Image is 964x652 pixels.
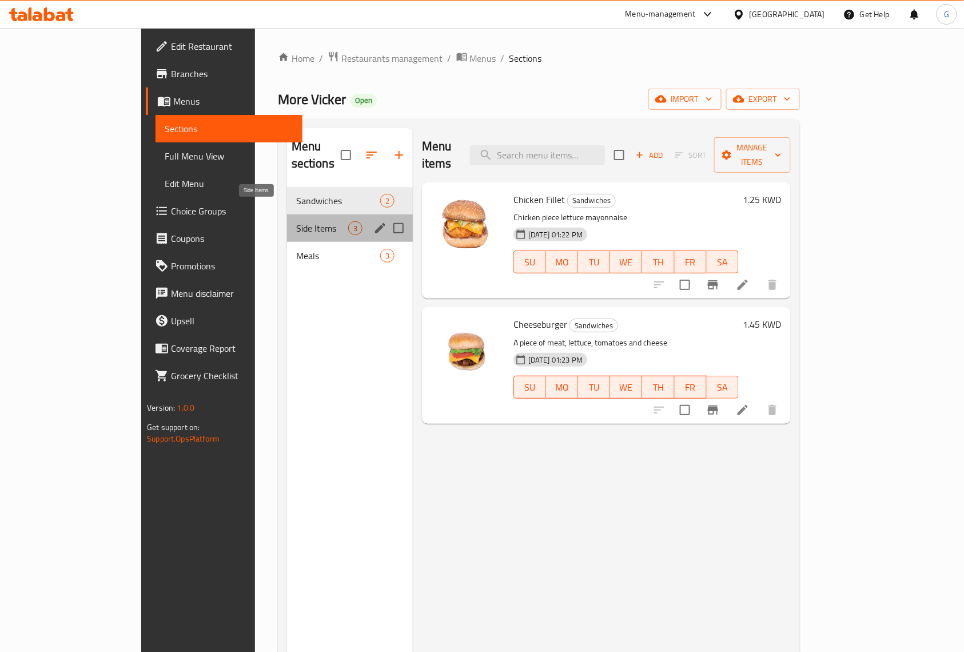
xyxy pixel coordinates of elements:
[583,254,606,271] span: TU
[647,254,670,271] span: TH
[658,92,712,106] span: import
[501,51,505,65] li: /
[668,146,714,164] span: Select section first
[631,146,668,164] button: Add
[380,249,395,263] div: items
[675,376,707,399] button: FR
[146,33,302,60] a: Edit Restaurant
[736,278,750,292] a: Edit menu item
[551,379,573,396] span: MO
[513,191,565,208] span: Chicken Fillet
[524,355,587,365] span: [DATE] 01:23 PM
[699,396,727,424] button: Branch-specific-item
[146,307,302,335] a: Upsell
[156,115,302,142] a: Sections
[349,223,362,234] span: 3
[513,316,567,333] span: Cheeseburger
[647,379,670,396] span: TH
[147,400,175,415] span: Version:
[350,94,377,108] div: Open
[551,254,573,271] span: MO
[470,145,605,165] input: search
[610,251,642,273] button: WE
[334,143,358,167] span: Select all sections
[456,51,496,66] a: Menus
[146,280,302,307] a: Menu disclaimer
[171,232,293,245] span: Coupons
[759,271,786,299] button: delete
[944,8,949,21] span: G
[165,149,293,163] span: Full Menu View
[278,51,800,66] nav: breadcrumb
[147,431,220,446] a: Support.OpsPlatform
[448,51,452,65] li: /
[381,196,394,206] span: 2
[509,51,542,65] span: Sections
[146,252,302,280] a: Promotions
[519,379,541,396] span: SU
[569,319,618,332] div: Sandwiches
[278,86,346,112] span: More Vicker
[156,142,302,170] a: Full Menu View
[578,376,610,399] button: TU
[165,122,293,136] span: Sections
[173,94,293,108] span: Menus
[470,51,496,65] span: Menus
[707,251,739,273] button: SA
[634,149,665,162] span: Add
[328,51,443,66] a: Restaurants management
[711,379,734,396] span: SA
[146,88,302,115] a: Menus
[385,141,413,169] button: Add section
[711,254,734,271] span: SA
[146,225,302,252] a: Coupons
[372,220,389,237] button: edit
[287,187,413,214] div: Sandwiches2
[171,314,293,328] span: Upsell
[513,251,546,273] button: SU
[422,138,456,172] h2: Menu items
[519,254,541,271] span: SU
[546,376,578,399] button: MO
[736,403,750,417] a: Edit menu item
[607,143,631,167] span: Select section
[296,194,380,208] div: Sandwiches
[714,137,791,173] button: Manage items
[292,138,341,172] h2: Menu sections
[735,92,791,106] span: export
[296,221,348,235] span: Side Items
[319,51,323,65] li: /
[648,89,722,110] button: import
[570,319,618,332] span: Sandwiches
[642,376,674,399] button: TH
[513,210,739,225] p: Chicken piece lettuce mayonnaise
[358,141,385,169] span: Sort sections
[707,376,739,399] button: SA
[679,379,702,396] span: FR
[567,194,616,208] div: Sandwiches
[147,420,200,435] span: Get support on:
[287,182,413,274] nav: Menu sections
[615,379,638,396] span: WE
[750,8,825,21] div: [GEOGRAPHIC_DATA]
[381,251,394,261] span: 3
[171,67,293,81] span: Branches
[171,287,293,300] span: Menu disclaimer
[726,89,800,110] button: export
[578,251,610,273] button: TU
[146,197,302,225] a: Choice Groups
[171,259,293,273] span: Promotions
[171,369,293,383] span: Grocery Checklist
[513,376,546,399] button: SU
[723,141,782,169] span: Manage items
[615,254,638,271] span: WE
[759,396,786,424] button: delete
[626,7,696,21] div: Menu-management
[631,146,668,164] span: Add item
[673,398,697,422] span: Select to update
[524,229,587,240] span: [DATE] 01:22 PM
[679,254,702,271] span: FR
[165,177,293,190] span: Edit Menu
[642,251,674,273] button: TH
[146,362,302,389] a: Grocery Checklist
